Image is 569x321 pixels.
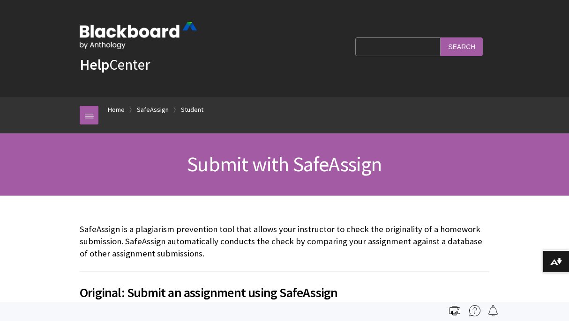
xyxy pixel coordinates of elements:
[108,104,125,116] a: Home
[181,104,203,116] a: Student
[441,37,483,56] input: Search
[487,305,499,316] img: Follow this page
[187,151,382,177] span: Submit with SafeAssign
[137,104,169,116] a: SafeAssign
[80,22,197,49] img: Blackboard by Anthology
[469,305,480,316] img: More help
[80,55,109,74] strong: Help
[80,223,489,260] p: SafeAssign is a plagiarism prevention tool that allows your instructor to check the originality o...
[449,305,460,316] img: Print
[80,55,150,74] a: HelpCenter
[80,283,489,302] span: Original: Submit an assignment using SafeAssign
